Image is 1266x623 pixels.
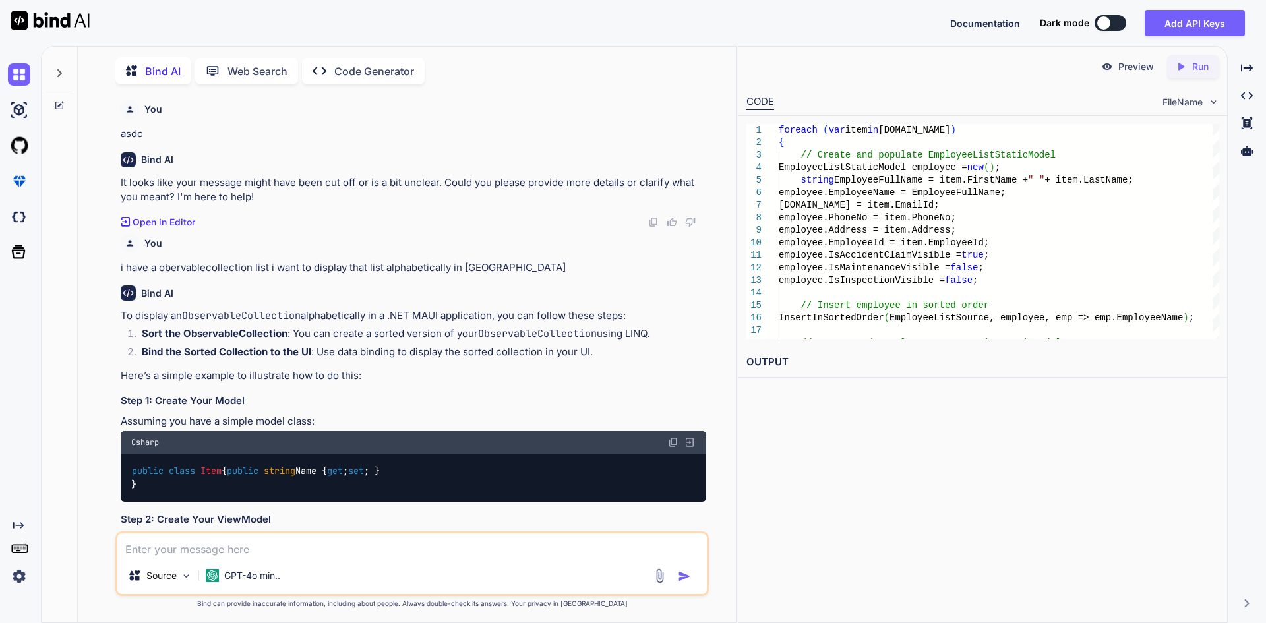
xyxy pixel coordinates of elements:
img: copy [648,217,659,227]
img: githubLight [8,134,30,157]
span: ) [950,125,955,135]
span: public [132,465,164,477]
div: 12 [746,262,762,274]
p: Source [146,569,177,582]
img: settings [8,565,30,587]
span: ( [884,312,889,323]
span: employee.EmployeeName = EmployeeFullName; [779,187,1006,198]
code: { Name { ; ; } } [131,464,380,491]
h6: Bind AI [141,153,173,166]
span: false [950,262,978,273]
div: 5 [746,174,762,187]
span: Item [200,465,222,477]
span: Documentation [950,18,1020,29]
div: 4 [746,162,762,174]
h6: Bind AI [141,287,173,300]
p: It looks like your message might have been cut off or is a bit unclear. Could you please provide ... [121,175,706,205]
span: employee.Address = item.Address; [779,225,956,235]
span: employee.IsMaintenanceVisible = [779,262,950,273]
p: To display an alphabetically in a .NET MAUI application, you can follow these steps: [121,309,706,324]
span: ) [1183,312,1188,323]
p: : You can create a sorted version of your using LINQ. [142,326,706,341]
p: Preview [1118,60,1154,73]
span: in [867,125,878,135]
span: true [961,250,984,260]
div: 13 [746,274,762,287]
p: GPT-4o min.. [224,569,280,582]
span: ame [1166,312,1183,323]
span: class [169,465,195,477]
div: 7 [746,199,762,212]
p: Bind can provide inaccurate information, including about people. Always double-check its answers.... [115,599,709,608]
span: ( [823,125,828,135]
strong: Sort the ObservableCollection [142,327,287,340]
span: public [227,465,258,477]
span: item [845,125,867,135]
img: Pick Models [181,570,192,581]
span: + item.LastName; [1044,175,1133,185]
span: Csharp [131,437,159,448]
p: Web Search [227,63,287,79]
span: " " [1028,175,1044,185]
span: ; [973,275,978,285]
img: Bind AI [11,11,90,30]
span: FileName [1162,96,1203,109]
p: Run [1192,60,1209,73]
span: ; [978,262,983,273]
img: copy [668,437,678,448]
div: 17 [746,324,762,337]
span: InsertInSortedOrder [779,312,884,323]
p: : Use data binding to display the sorted collection in your UI. [142,345,706,360]
span: new [967,162,983,173]
span: employee.IsAccidentClaimVisible = [779,250,961,260]
span: EmployeeListSource, employee, emp => emp.EmployeeN [889,312,1166,323]
img: Open in Browser [684,436,696,448]
span: [DOMAIN_NAME] = item.EmailId; [779,200,940,210]
div: 16 [746,312,762,324]
p: Bind AI [145,63,181,79]
button: Documentation [950,16,1020,30]
span: false [945,275,973,285]
span: ; [984,250,989,260]
span: string [264,465,295,477]
p: Here’s a simple example to illustrate how to do this: [121,369,706,384]
span: EmployeeFullName = item.FirstName + [834,175,1028,185]
button: Add API Keys [1145,10,1245,36]
img: like [667,217,677,227]
h3: Step 2: Create Your ViewModel [121,512,706,527]
img: premium [8,170,30,193]
div: 8 [746,212,762,224]
p: Assuming you have a simple model class: [121,414,706,429]
span: ; [1188,312,1193,323]
span: employee.EmployeeId = item.EmployeeId; [779,237,989,248]
div: 15 [746,299,762,312]
p: Open in Editor [133,216,195,229]
span: Dark mode [1040,16,1089,30]
div: 2 [746,136,762,149]
span: [DOMAIN_NAME] [878,125,950,135]
span: // Insert employee in sorted order [800,300,989,311]
div: CODE [746,94,774,110]
p: Code Generator [334,63,414,79]
h3: Step 1: Create Your Model [121,394,706,409]
div: 1 [746,124,762,136]
span: get [327,465,343,477]
div: 10 [746,237,762,249]
code: ObservableCollection [478,327,597,340]
span: var [828,125,845,135]
strong: Bind the Sorted Collection to the UI [142,345,311,358]
span: ( [984,162,989,173]
span: ) [989,162,994,173]
img: chat [8,63,30,86]
div: 9 [746,224,762,237]
span: employee.IsInspectionVisible = [779,275,945,285]
h6: You [144,103,162,116]
img: ai-studio [8,99,30,121]
div: 6 [746,187,762,199]
h2: OUTPUT [738,347,1227,378]
h6: You [144,237,162,250]
img: preview [1101,61,1113,73]
div: 3 [746,149,762,162]
span: EmployeeListStaticModel employee = [779,162,967,173]
span: string [800,175,833,185]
